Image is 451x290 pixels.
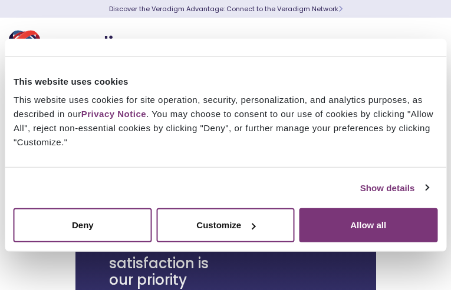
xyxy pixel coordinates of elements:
[9,26,150,65] img: Veradigm logo
[338,4,343,14] span: Learn More
[14,208,152,242] button: Deny
[109,4,343,14] a: Discover the Veradigm Advantage: Connect to the Veradigm NetworkLearn More
[14,74,437,88] div: This website uses cookies
[416,31,433,61] button: Toggle Navigation Menu
[109,238,230,289] h3: Your satisfaction is our priority
[156,208,295,242] button: Customize
[81,109,146,119] a: Privacy Notice
[299,208,437,242] button: Allow all
[14,93,437,149] div: This website uses cookies for site operation, security, personalization, and analytics purposes, ...
[360,181,429,195] a: Show details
